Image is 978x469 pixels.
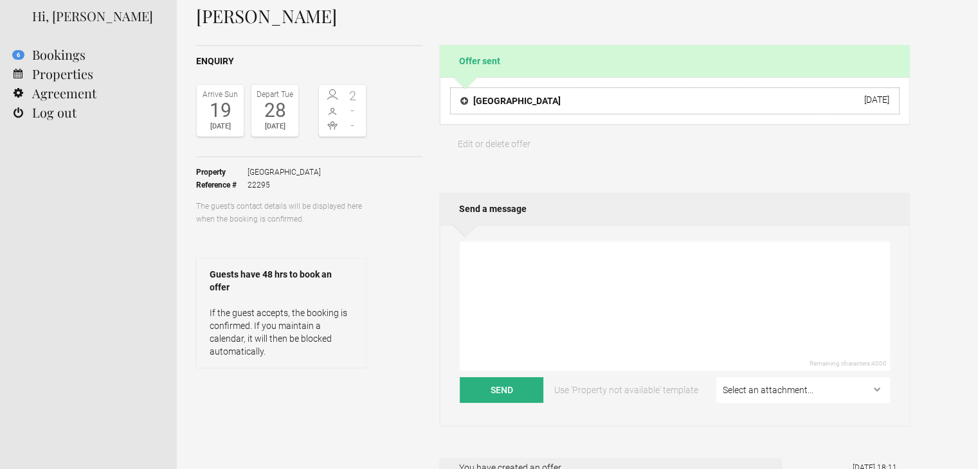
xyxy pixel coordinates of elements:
a: Edit or delete offer [440,131,548,157]
strong: Property [196,166,248,179]
strong: Guests have 48 hrs to book an offer [210,268,353,294]
span: - [343,119,363,132]
div: [DATE] [255,120,295,133]
p: If the guest accepts, the booking is confirmed. If you maintain a calendar, it will then be block... [210,306,353,358]
div: Hi, [PERSON_NAME] [32,6,158,26]
h2: Send a message [440,193,910,225]
span: - [343,104,363,117]
span: [GEOGRAPHIC_DATA] [248,166,321,179]
h2: Enquiry [196,55,422,68]
div: 28 [255,101,295,120]
span: 2 [343,89,363,102]
div: Arrive Sun [200,88,240,101]
h2: Offer sent [440,45,910,77]
strong: Reference # [196,179,248,191]
button: Send [460,377,543,403]
button: [GEOGRAPHIC_DATA] [DATE] [450,87,900,114]
div: 19 [200,101,240,120]
flynt-notification-badge: 6 [12,50,24,60]
a: Use 'Property not available' template [545,377,707,403]
h4: [GEOGRAPHIC_DATA] [460,94,561,107]
div: [DATE] [864,94,889,105]
h1: [PERSON_NAME] [196,6,910,26]
p: The guest’s contact details will be displayed here when the booking is confirmed. [196,200,367,226]
span: 22295 [248,179,321,191]
div: [DATE] [200,120,240,133]
div: Depart Tue [255,88,295,101]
